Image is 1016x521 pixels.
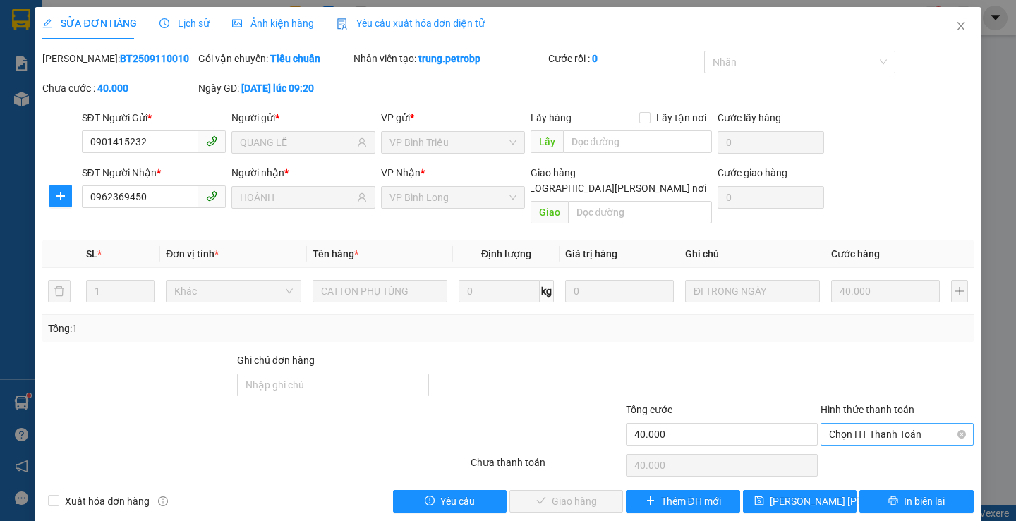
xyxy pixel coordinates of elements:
span: Yêu cầu [440,494,475,509]
div: Tổng: 1 [48,321,393,336]
span: Xuất hóa đơn hàng [59,494,155,509]
input: VD: Bàn, Ghế [313,280,447,302]
button: printerIn biên lai [859,490,973,513]
input: 0 [565,280,674,302]
span: Giao [531,201,568,223]
span: Giao hàng [531,167,576,178]
label: Cước giao hàng [718,167,787,178]
span: Tổng cước [626,404,672,415]
input: Dọc đường [568,201,712,223]
span: VP Bình Long [389,187,516,208]
b: BT2509110010 [120,53,189,64]
b: Tiêu chuẩn [270,53,320,64]
span: close [955,20,967,32]
th: Ghi chú [679,240,825,268]
span: SL [86,248,97,259]
span: phone [206,135,217,147]
div: Người nhận [231,165,375,180]
div: SĐT Người Gửi [82,110,226,125]
div: Chưa cước : [42,80,195,96]
span: Ảnh kiện hàng [232,18,314,29]
input: Tên người gửi [240,135,354,150]
div: Nhân viên tạo: [353,51,545,66]
div: VP gửi [381,110,525,125]
div: Gói vận chuyển: [198,51,351,66]
input: Ghi chú đơn hàng [237,374,429,396]
div: Ngày GD: [198,80,351,96]
span: Cước hàng [831,248,880,259]
span: Thêm ĐH mới [661,494,721,509]
li: [PERSON_NAME][GEOGRAPHIC_DATA][PERSON_NAME] [7,7,205,109]
span: VP Bình Triệu [389,132,516,153]
label: Cước lấy hàng [718,112,781,123]
span: clock-circle [159,18,169,28]
span: Lấy tận nơi [651,110,712,125]
span: Đơn vị tính [166,248,219,259]
input: Dọc đường [563,130,712,153]
span: Lấy [531,130,563,153]
label: Ghi chú đơn hàng [237,355,315,366]
span: Định lượng [481,248,531,259]
div: Người gửi [231,110,375,125]
button: plus [49,185,72,207]
input: Ghi Chú [685,280,820,302]
span: Yêu cầu xuất hóa đơn điện tử [337,18,485,29]
div: Chưa thanh toán [469,455,625,479]
input: Tên người nhận [240,190,354,205]
button: delete [48,280,71,302]
button: Close [941,7,981,47]
span: printer [888,496,898,507]
button: plus [951,280,968,302]
span: user [357,137,367,147]
span: plus [646,496,655,507]
div: Cước rồi : [548,51,701,66]
button: save[PERSON_NAME] [PERSON_NAME] [743,490,857,513]
div: [PERSON_NAME]: [42,51,195,66]
span: Khác [174,281,292,302]
span: Lịch sử [159,18,210,29]
span: user [357,192,367,202]
span: In biên lai [904,494,945,509]
div: SĐT Người Nhận [82,165,226,180]
span: phone [206,190,217,202]
button: checkGiao hàng [509,490,623,513]
span: plus [50,190,71,202]
img: icon [337,18,348,30]
span: save [754,496,764,507]
span: Lấy hàng [531,112,571,123]
b: [DATE] lúc 09:20 [241,82,314,94]
b: 0 [592,53,598,64]
input: Cước lấy hàng [718,131,824,154]
span: Chọn HT Thanh Toán [829,424,965,445]
span: kg [540,280,554,302]
span: SỬA ĐƠN HÀNG [42,18,136,29]
span: Tên hàng [313,248,358,259]
span: [PERSON_NAME] [PERSON_NAME] [770,494,923,509]
span: info-circle [158,496,168,506]
label: Hình thức thanh toán [821,404,914,415]
span: picture [232,18,242,28]
span: close-circle [957,430,966,439]
b: 40.000 [97,82,128,94]
span: Giá trị hàng [565,248,617,259]
span: exclamation-circle [425,496,435,507]
span: VP Nhận [381,167,421,178]
input: Cước giao hàng [718,186,824,209]
button: exclamation-circleYêu cầu [393,490,507,513]
span: [GEOGRAPHIC_DATA][PERSON_NAME] nơi [514,180,712,196]
input: 0 [831,280,940,302]
b: trung.petrobp [418,53,480,64]
span: edit [42,18,52,28]
button: plusThêm ĐH mới [626,490,739,513]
